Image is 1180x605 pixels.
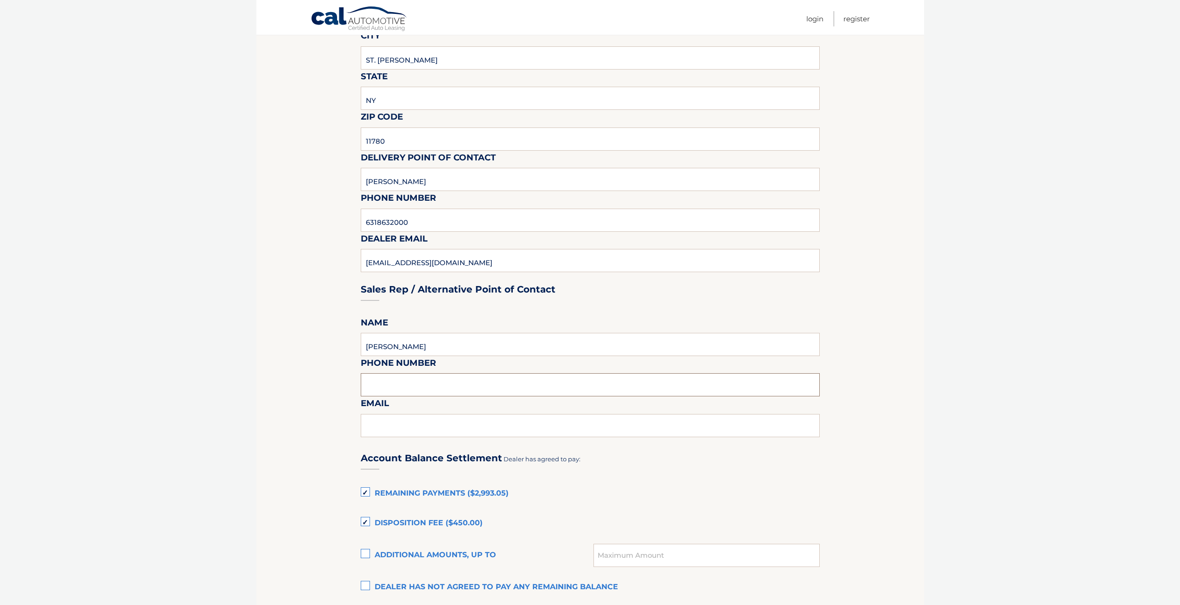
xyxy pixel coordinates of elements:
h3: Account Balance Settlement [361,452,502,464]
label: Additional amounts, up to [361,546,594,565]
label: Disposition Fee ($450.00) [361,514,820,533]
a: Cal Automotive [311,6,408,33]
label: Zip Code [361,110,403,127]
label: Email [361,396,389,414]
label: Phone Number [361,356,436,373]
a: Register [843,11,870,26]
h3: Sales Rep / Alternative Point of Contact [361,284,555,295]
label: Phone Number [361,191,436,208]
label: Delivery Point of Contact [361,151,496,168]
span: Dealer has agreed to pay: [504,455,580,463]
a: Login [806,11,823,26]
label: Dealer Email [361,232,427,249]
label: City [361,29,380,46]
label: State [361,70,388,87]
input: Maximum Amount [593,544,819,567]
label: Remaining Payments ($2,993.05) [361,484,820,503]
label: Name [361,316,388,333]
label: Dealer has not agreed to pay any remaining balance [361,578,820,597]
